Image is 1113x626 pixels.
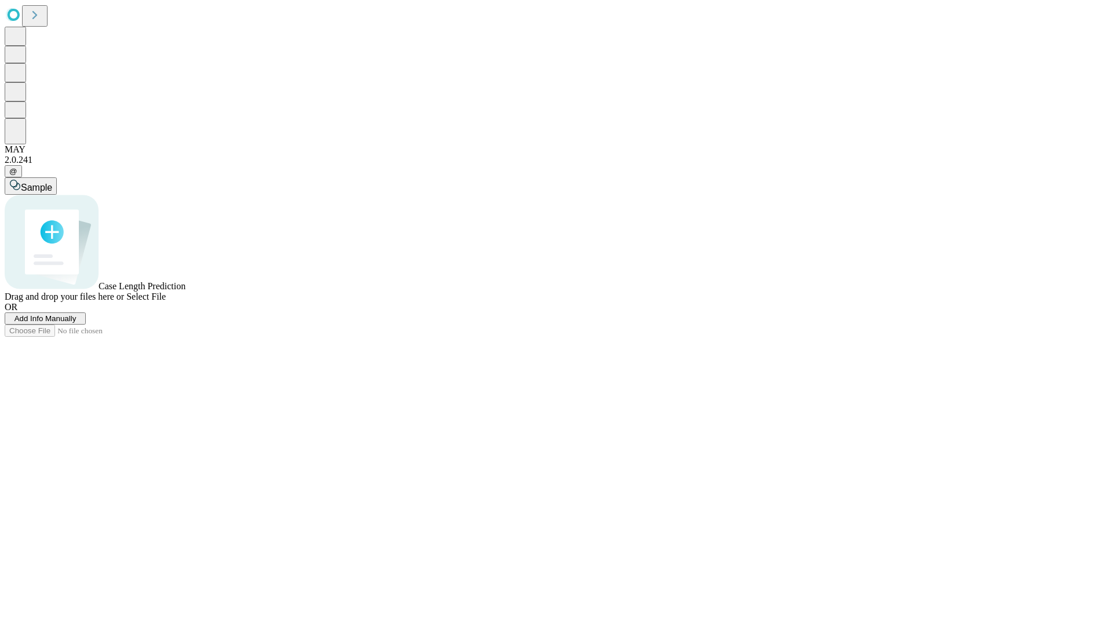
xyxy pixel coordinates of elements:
button: @ [5,165,22,177]
span: Add Info Manually [14,314,77,323]
div: 2.0.241 [5,155,1108,165]
span: Sample [21,183,52,192]
button: Add Info Manually [5,312,86,325]
span: OR [5,302,17,312]
span: Case Length Prediction [99,281,185,291]
button: Sample [5,177,57,195]
span: Drag and drop your files here or [5,292,124,301]
span: @ [9,167,17,176]
div: MAY [5,144,1108,155]
span: Select File [126,292,166,301]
